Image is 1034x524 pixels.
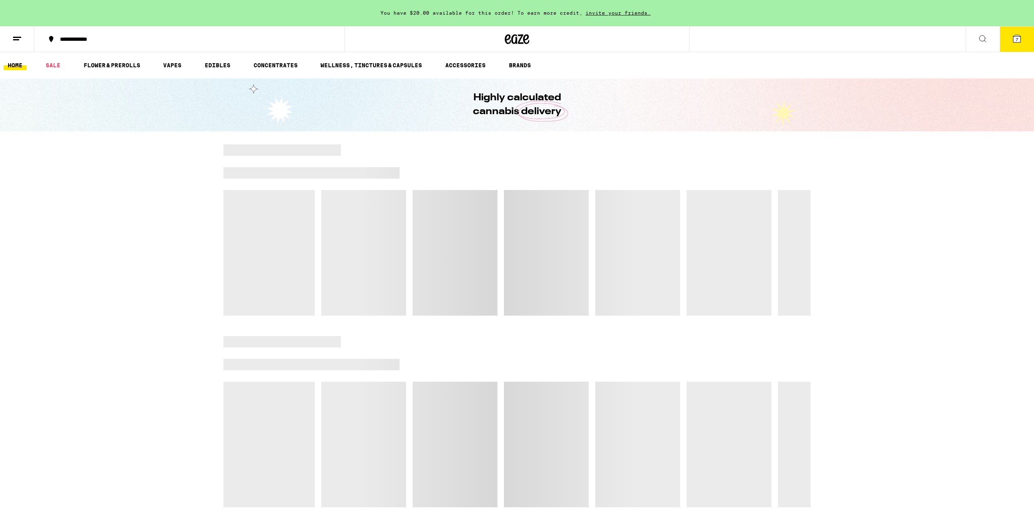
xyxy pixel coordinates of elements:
[1000,27,1034,52] button: 7
[42,60,64,70] a: SALE
[80,60,144,70] a: FLOWER & PREROLLS
[1016,37,1018,42] span: 7
[4,60,27,70] a: HOME
[380,10,583,15] span: You have $20.00 available for this order! To earn more credit,
[316,60,426,70] a: WELLNESS, TINCTURES & CAPSULES
[450,91,584,119] h1: Highly calculated cannabis delivery
[505,60,535,70] a: BRANDS
[201,60,234,70] a: EDIBLES
[583,10,654,15] span: invite your friends.
[159,60,186,70] a: VAPES
[250,60,302,70] a: CONCENTRATES
[441,60,490,70] a: ACCESSORIES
